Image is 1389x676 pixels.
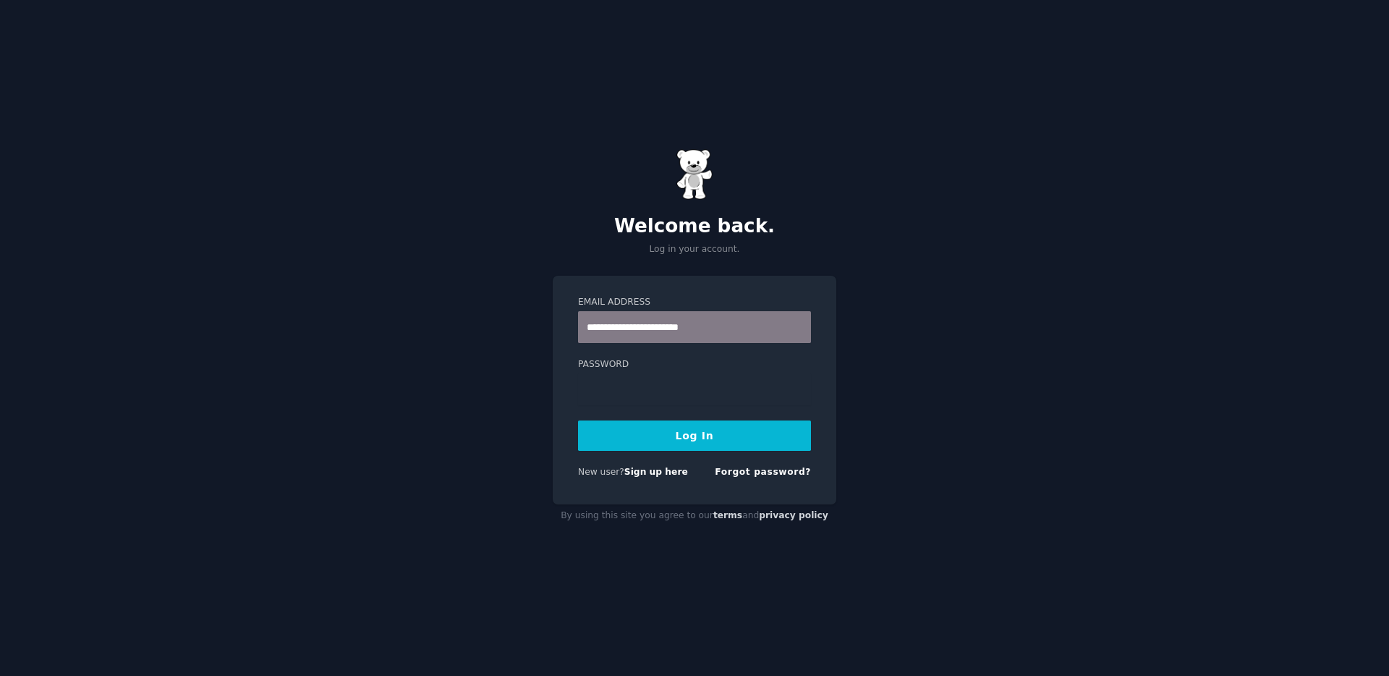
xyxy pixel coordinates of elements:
a: Sign up here [624,467,688,477]
img: Gummy Bear [676,149,713,200]
label: Email Address [578,296,811,309]
label: Password [578,358,811,371]
a: terms [713,510,742,520]
a: privacy policy [759,510,828,520]
p: Log in your account. [553,243,836,256]
span: New user? [578,467,624,477]
div: By using this site you agree to our and [553,504,836,528]
a: Forgot password? [715,467,811,477]
button: Log In [578,421,811,451]
h2: Welcome back. [553,215,836,238]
